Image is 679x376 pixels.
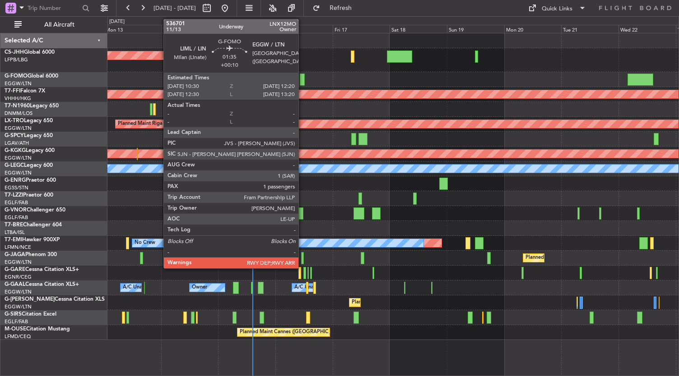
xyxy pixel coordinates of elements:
[5,333,31,340] a: LFMD/CEQ
[5,267,25,272] span: G-GARE
[5,207,65,213] a: G-VNORChallenger 650
[619,25,676,33] div: Wed 22
[192,281,207,294] div: Owner
[504,25,562,33] div: Mon 20
[5,88,45,94] a: T7-FFIFalcon 7X
[5,297,55,302] span: G-[PERSON_NAME]
[542,5,572,14] div: Quick Links
[5,237,60,243] a: T7-EMIHawker 900XP
[5,282,25,287] span: G-GAAL
[561,25,619,33] div: Tue 21
[5,237,22,243] span: T7-EMI
[153,4,196,12] span: [DATE] - [DATE]
[524,1,591,15] button: Quick Links
[5,178,26,183] span: G-ENRG
[5,110,33,117] a: DNMM/LOS
[109,18,125,26] div: [DATE]
[5,140,29,147] a: LGAV/ATH
[161,25,219,33] div: Tue 14
[5,229,25,236] a: LTBA/ISL
[5,289,32,295] a: EGGW/LTN
[5,133,24,138] span: G-SPCY
[5,244,31,251] a: LFMN/NCE
[5,184,28,191] a: EGSS/STN
[5,73,28,79] span: G-FOMO
[5,80,32,87] a: EGGW/LTN
[135,236,155,250] div: No Crew
[5,312,56,317] a: G-SIRSCitation Excel
[5,148,55,153] a: G-KGKGLegacy 600
[5,163,53,168] a: G-LEGCLegacy 600
[5,326,70,332] a: M-OUSECitation Mustang
[28,1,79,15] input: Trip Number
[5,303,32,310] a: EGGW/LTN
[526,251,668,265] div: Planned Maint [GEOGRAPHIC_DATA] ([GEOGRAPHIC_DATA])
[5,297,105,302] a: G-[PERSON_NAME]Cessna Citation XLS
[5,207,27,213] span: G-VNOR
[5,50,55,55] a: CS-JHHGlobal 6000
[322,5,360,11] span: Refresh
[5,222,62,228] a: T7-BREChallenger 604
[5,282,79,287] a: G-GAALCessna Citation XLS+
[5,118,53,124] a: LX-TROLegacy 650
[10,18,98,32] button: All Aircraft
[390,25,447,33] div: Sat 18
[5,118,24,124] span: LX-TRO
[5,170,32,176] a: EGGW/LTN
[447,25,504,33] div: Sun 19
[5,148,26,153] span: G-KGKG
[5,199,28,206] a: EGLF/FAB
[5,50,24,55] span: CS-JHH
[5,259,32,266] a: EGGW/LTN
[5,193,23,198] span: T7-LZZI
[118,117,186,131] div: Planned Maint Riga (Riga Intl)
[5,326,26,332] span: M-OUSE
[5,222,23,228] span: T7-BRE
[5,95,31,102] a: VHHH/HKG
[5,318,28,325] a: EGLF/FAB
[275,25,333,33] div: Thu 16
[218,25,275,33] div: Wed 15
[5,312,22,317] span: G-SIRS
[104,25,161,33] div: Mon 13
[5,252,57,257] a: G-JAGAPhenom 300
[5,274,32,280] a: EGNR/CEG
[5,103,30,109] span: T7-N1960
[5,193,53,198] a: T7-LZZIPraetor 600
[5,73,58,79] a: G-FOMOGlobal 6000
[5,214,28,221] a: EGLF/FAB
[294,281,332,294] div: A/C Unavailable
[5,88,20,94] span: T7-FFI
[5,125,32,132] a: EGGW/LTN
[5,133,53,138] a: G-SPCYLegacy 650
[5,252,25,257] span: G-JAGA
[123,281,160,294] div: A/C Unavailable
[5,163,24,168] span: G-LEGC
[240,326,347,339] div: Planned Maint Cannes ([GEOGRAPHIC_DATA])
[5,56,28,63] a: LFPB/LBG
[308,1,363,15] button: Refresh
[5,267,79,272] a: G-GARECessna Citation XLS+
[5,103,59,109] a: T7-N1960Legacy 650
[5,178,56,183] a: G-ENRGPraetor 600
[5,155,32,161] a: EGGW/LTN
[23,22,95,28] span: All Aircraft
[352,296,494,309] div: Planned Maint [GEOGRAPHIC_DATA] ([GEOGRAPHIC_DATA])
[333,25,390,33] div: Fri 17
